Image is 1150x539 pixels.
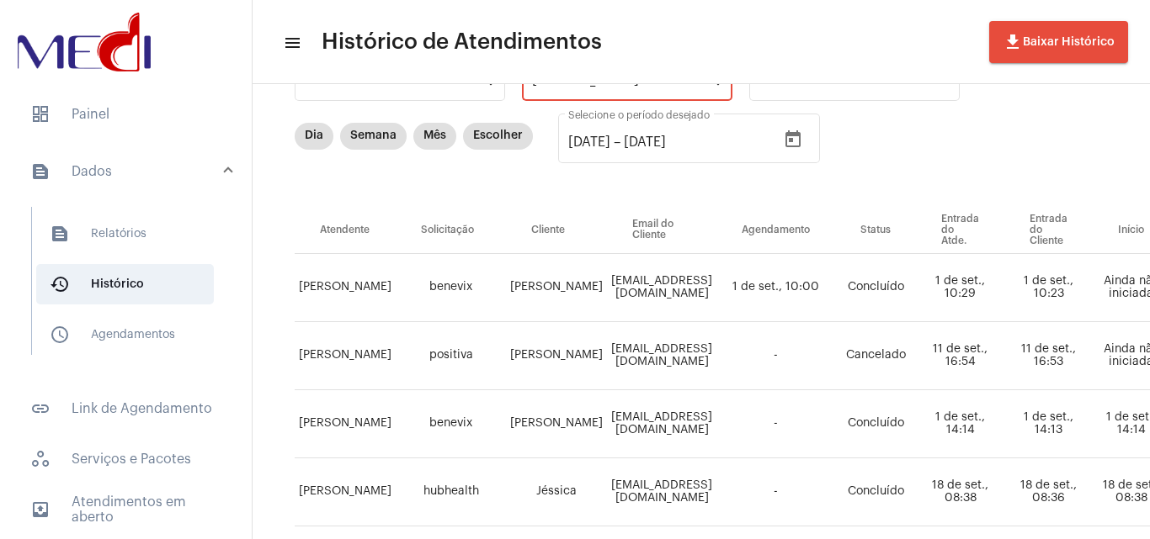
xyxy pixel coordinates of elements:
td: 18 de set., 08:38 [916,458,1004,526]
span: – [614,135,620,150]
span: Histórico de Atendimentos [322,29,602,55]
span: Relatórios [36,214,214,254]
mat-chip: Semana [340,123,407,150]
span: hubhealth [423,485,479,497]
img: d3a1b5fa-500b-b90f-5a1c-719c20e9830b.png [13,8,155,76]
td: 1 de set., 14:13 [1004,390,1093,458]
span: sidenav icon [30,104,51,124]
mat-expansion-panel-header: sidenav iconDados [10,145,252,198]
mat-chip: Escolher [463,123,533,150]
span: Agendamentos [36,314,214,355]
td: Jéssica [506,458,607,526]
td: 11 de set., 16:53 [1004,322,1093,390]
th: Entrada do Cliente [1004,207,1093,254]
td: [PERSON_NAME] [506,322,607,390]
td: [PERSON_NAME] [506,254,607,322]
mat-chip: Mês [413,123,456,150]
mat-panel-title: Dados [30,161,225,182]
td: Concluído [835,458,916,526]
button: Baixar Histórico [989,21,1128,63]
td: Concluído [835,390,916,458]
span: Histórico [36,264,214,304]
span: sidenav icon [30,449,51,469]
span: positiva [429,349,473,361]
span: Painel [17,94,235,135]
span: Atendimentos em aberto [17,489,235,530]
span: Baixar Histórico [1003,36,1115,48]
td: 18 de set., 08:36 [1004,458,1093,526]
td: 1 de set., 10:29 [916,254,1004,322]
td: [PERSON_NAME] [295,390,396,458]
td: - [716,390,835,458]
th: Solicitação [396,207,506,254]
mat-icon: sidenav icon [50,325,70,345]
mat-icon: sidenav icon [283,33,300,53]
td: [PERSON_NAME] [506,390,607,458]
th: Entrada do Atde. [916,207,1004,254]
span: Serviços e Pacotes [17,439,235,479]
mat-icon: sidenav icon [50,274,70,294]
td: - [716,458,835,526]
th: Atendente [295,207,396,254]
td: - [716,322,835,390]
th: Cliente [506,207,607,254]
td: Concluído [835,254,916,322]
span: Link de Agendamento [17,388,235,429]
mat-icon: file_download [1003,32,1023,52]
td: [PERSON_NAME] [295,254,396,322]
th: Status [835,207,916,254]
td: 1 de set., 10:23 [1004,254,1093,322]
mat-icon: sidenav icon [30,399,51,419]
mat-icon: sidenav icon [30,161,51,182]
td: [PERSON_NAME] [295,322,396,390]
mat-icon: sidenav icon [50,224,70,244]
th: Email do Cliente [607,207,716,254]
span: benevix [429,281,472,293]
td: 11 de set., 16:54 [916,322,1004,390]
td: [EMAIL_ADDRESS][DOMAIN_NAME] [607,390,716,458]
td: 1 de set., 14:14 [916,390,1004,458]
mat-chip: Dia [295,123,333,150]
td: [EMAIL_ADDRESS][DOMAIN_NAME] [607,322,716,390]
td: [PERSON_NAME] [295,458,396,526]
td: 1 de set., 10:00 [716,254,835,322]
td: Cancelado [835,322,916,390]
input: Data de início [568,135,610,150]
span: benevix [429,417,472,429]
mat-icon: sidenav icon [30,499,51,520]
input: Data do fim [624,135,725,150]
td: [EMAIL_ADDRESS][DOMAIN_NAME] [607,254,716,322]
th: Agendamento [716,207,835,254]
td: [EMAIL_ADDRESS][DOMAIN_NAME] [607,458,716,526]
button: Open calendar [776,123,810,156]
div: sidenav iconDados [10,198,252,378]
